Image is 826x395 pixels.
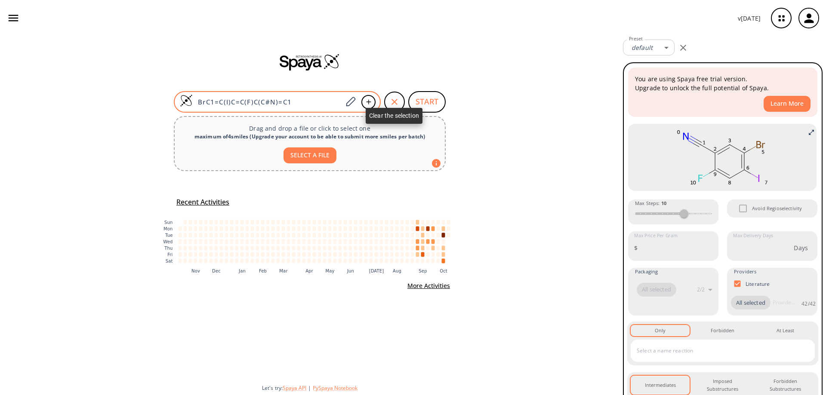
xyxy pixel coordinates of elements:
[167,252,173,257] text: Fri
[180,94,193,107] img: Logo Spaya
[634,233,678,239] label: Max Price Per Gram
[163,227,173,231] text: Mon
[164,220,173,225] text: Sun
[284,147,336,163] button: SELECT A FILE
[635,74,811,92] p: You are using Spaya free trial version. Upgrade to unlock the full potential of Spaya.
[733,233,773,239] label: Max Delivery Days
[191,268,200,273] text: Nov
[635,199,666,207] span: Max Steps :
[305,268,313,273] text: Apr
[808,129,815,136] svg: Full screen
[191,268,447,273] g: x-axis tick label
[756,376,815,395] button: Forbidden Substructures
[313,384,358,392] button: PySpaya Notebook
[176,198,229,207] h5: Recent Activities
[393,268,401,273] text: Aug
[262,384,616,392] div: Let's try:
[697,286,705,293] p: 2 / 2
[645,381,676,389] div: Intermediates
[635,344,798,358] input: Select a name reaction
[366,108,422,124] div: Clear the selection
[634,243,638,252] p: $
[655,327,666,334] div: Only
[419,268,427,273] text: Sep
[165,233,173,238] text: Tue
[629,36,643,42] label: Preset
[731,299,771,307] span: All selected
[631,376,690,395] button: Intermediates
[635,127,810,187] svg: BrC1=C(I)C=C(F)C(C#N)=C1
[306,384,313,392] span: |
[635,268,658,276] span: Packaging
[693,376,752,395] button: Imposed Substructures
[212,268,221,273] text: Dec
[369,268,384,273] text: [DATE]
[179,220,450,263] g: cell
[166,259,173,263] text: Sat
[693,325,752,336] button: Forbidden
[325,268,334,273] text: May
[173,195,233,209] button: Recent Activities
[182,124,438,133] p: Drag and drop a file or click to select one
[283,384,306,392] button: Spaya API
[279,268,288,273] text: Mar
[752,205,802,212] span: Avoid Regioselectivity
[756,325,815,336] button: At Least
[408,91,446,113] button: START
[280,53,340,70] img: Spaya logo
[661,200,666,206] strong: 10
[746,280,770,288] p: Literature
[763,377,808,393] div: Forbidden Substructures
[771,296,797,309] input: Provider name
[259,268,267,273] text: Feb
[440,268,447,273] text: Oct
[238,268,246,273] text: Jan
[764,96,811,112] button: Learn More
[794,243,808,252] p: Days
[632,43,653,52] em: default
[631,325,690,336] button: Only
[347,268,354,273] text: Jun
[700,377,745,393] div: Imposed Substructures
[637,285,676,294] span: All selected
[801,300,816,307] p: 42 / 42
[711,327,734,334] div: Forbidden
[734,268,756,276] span: Providers
[404,278,453,294] button: More Activities
[163,220,173,263] g: y-axis tick label
[193,98,342,106] input: Enter SMILES
[182,133,438,141] div: maximum of 4 smiles ( Upgrade your account to be able to submit more smiles per batch )
[738,14,761,23] p: v [DATE]
[164,246,173,251] text: Thu
[777,327,794,334] div: At Least
[163,239,173,244] text: Wed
